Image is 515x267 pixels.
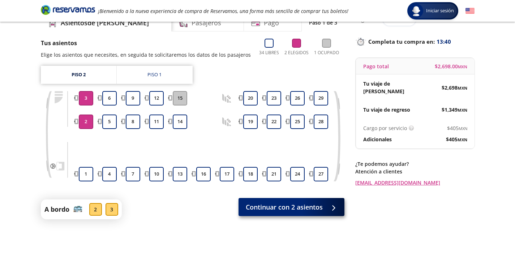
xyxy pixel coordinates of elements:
span: $ 2,698.00 [435,63,467,70]
button: 6 [102,91,117,105]
button: 17 [220,167,234,181]
button: 1 [79,167,93,181]
button: 20 [243,91,258,105]
p: Tu viaje de regreso [363,106,410,113]
button: 16 [196,167,211,181]
div: 3 [106,203,118,216]
button: 29 [314,91,328,105]
p: 1 Ocupado [314,49,339,56]
p: Atención a clientes [355,168,475,175]
button: 14 [173,115,187,129]
button: English [465,7,475,16]
em: ¡Bienvenido a la nueva experiencia de compra de Reservamos, una forma más sencilla de comprar tus... [98,8,348,14]
small: MXN [458,107,467,113]
div: Piso 1 [147,71,162,78]
h4: Pasajeros [192,18,221,28]
a: [EMAIL_ADDRESS][DOMAIN_NAME] [355,179,475,186]
button: 12 [149,91,164,105]
span: $ 405 [446,135,467,143]
button: 19 [243,115,258,129]
span: 13:40 [437,38,451,46]
button: 22 [267,115,281,129]
button: 9 [126,91,140,105]
button: 4 [102,167,117,181]
div: 2 [89,203,102,216]
p: Tus asientos [41,39,251,47]
p: Tu viaje de [PERSON_NAME] [363,80,415,95]
button: 23 [267,91,281,105]
p: Cargo por servicio [363,124,407,132]
button: 8 [126,115,140,129]
i: Brand Logo [41,4,95,15]
button: 28 [314,115,328,129]
a: Piso 2 [41,66,116,84]
iframe: Messagebird Livechat Widget [473,225,508,260]
button: 2 [79,115,93,129]
button: 3 [79,91,93,105]
button: 7 [126,167,140,181]
small: MXN [458,64,467,69]
button: 26 [290,91,305,105]
p: A bordo [44,204,69,214]
p: Elige los asientos que necesites, en seguida te solicitaremos los datos de los pasajeros [41,51,251,59]
span: $ 2,698 [442,84,467,91]
p: Completa tu compra en : [355,36,475,47]
button: 25 [290,115,305,129]
small: MXN [459,126,467,131]
button: 21 [267,167,281,181]
span: $ 1,349 [442,106,467,113]
p: 2 Elegidos [284,49,309,56]
a: Brand Logo [41,4,95,17]
p: Pago total [363,63,389,70]
p: Paso 1 de 3 [309,19,337,26]
span: Iniciar sesión [423,7,457,14]
span: Continuar con 2 asientos [246,202,323,212]
small: MXN [458,85,467,91]
button: 24 [290,167,305,181]
span: $ 405 [447,124,467,132]
button: 15 [173,91,187,105]
button: Continuar con 2 asientos [239,198,344,216]
small: MXN [458,137,467,142]
button: 10 [149,167,164,181]
h4: Pago [264,18,279,28]
p: Adicionales [363,135,392,143]
button: 18 [243,167,258,181]
button: 5 [102,115,117,129]
p: 34 Libres [259,49,279,56]
h4: Asientos de [PERSON_NAME] [61,18,149,28]
p: ¿Te podemos ayudar? [355,160,475,168]
button: 11 [149,115,164,129]
a: Piso 1 [117,66,193,84]
button: 13 [173,167,187,181]
button: 27 [314,167,328,181]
